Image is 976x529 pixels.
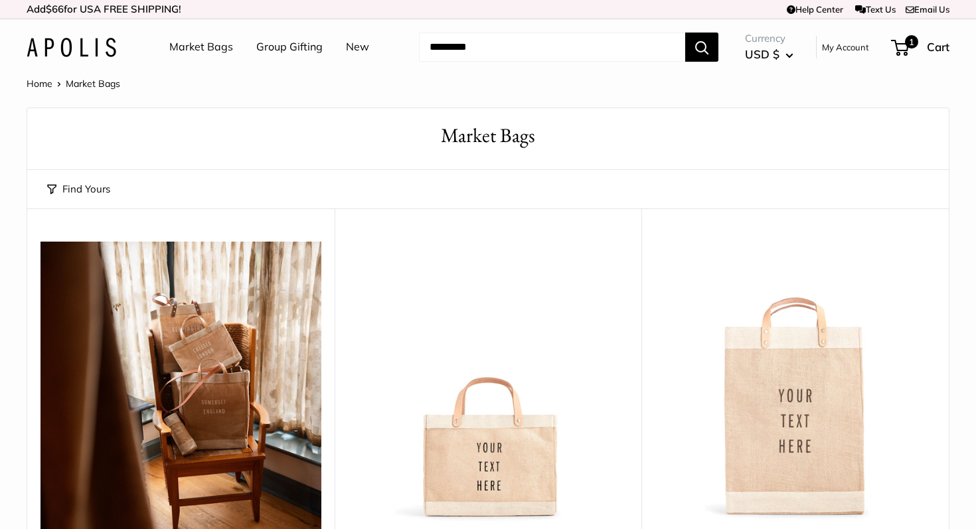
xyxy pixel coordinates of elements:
a: Group Gifting [256,37,323,57]
a: Text Us [855,4,896,15]
span: Cart [927,40,949,54]
input: Search... [419,33,685,62]
span: USD $ [745,47,779,61]
img: Petite Market Bag in Natural [348,242,629,522]
a: Help Center [787,4,843,15]
nav: Breadcrumb [27,75,120,92]
a: New [346,37,369,57]
span: Currency [745,29,793,48]
span: $66 [46,3,64,15]
a: Market Bag in NaturalMarket Bag in Natural [655,242,935,522]
a: Market Bags [169,37,233,57]
a: Petite Market Bag in NaturalPetite Market Bag in Natural [348,242,629,522]
img: Market Bag in Natural [655,242,935,522]
a: 1 Cart [892,37,949,58]
button: Find Yours [47,180,110,198]
button: Search [685,33,718,62]
a: Home [27,78,52,90]
button: USD $ [745,44,793,65]
h1: Market Bags [47,121,929,150]
a: Email Us [906,4,949,15]
span: Market Bags [66,78,120,90]
a: My Account [822,39,869,55]
span: 1 [905,35,918,48]
img: Apolis [27,38,116,57]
